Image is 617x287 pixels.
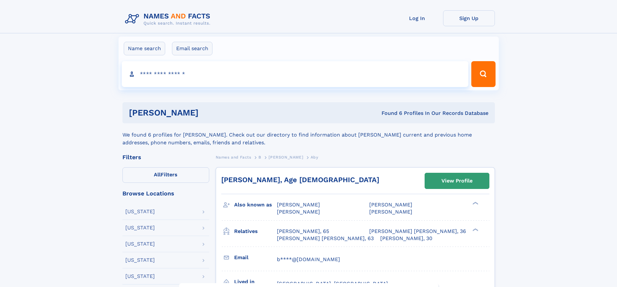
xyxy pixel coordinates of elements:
[122,154,209,160] div: Filters
[154,171,161,178] span: All
[441,173,473,188] div: View Profile
[269,153,303,161] a: [PERSON_NAME]
[125,225,155,230] div: [US_STATE]
[129,109,290,117] h1: [PERSON_NAME]
[122,10,216,28] img: Logo Names and Facts
[125,258,155,263] div: [US_STATE]
[425,173,489,189] a: View Profile
[125,241,155,247] div: [US_STATE]
[311,155,318,160] span: Aby
[216,153,251,161] a: Names and Facts
[269,155,303,160] span: [PERSON_NAME]
[234,252,277,263] h3: Email
[380,235,432,242] a: [PERSON_NAME], 30
[290,110,488,117] div: Found 6 Profiles In Our Records Database
[172,42,212,55] label: Email search
[277,202,320,208] span: [PERSON_NAME]
[122,191,209,196] div: Browse Locations
[125,209,155,214] div: [US_STATE]
[443,10,495,26] a: Sign Up
[221,176,379,184] a: [PERSON_NAME], Age [DEMOGRAPHIC_DATA]
[122,123,495,147] div: We found 6 profiles for [PERSON_NAME]. Check out our directory to find information about [PERSON_...
[258,155,261,160] span: B
[122,167,209,183] label: Filters
[277,228,329,235] a: [PERSON_NAME], 65
[122,61,469,87] input: search input
[258,153,261,161] a: B
[369,209,412,215] span: [PERSON_NAME]
[234,226,277,237] h3: Relatives
[369,202,412,208] span: [PERSON_NAME]
[124,42,165,55] label: Name search
[234,199,277,210] h3: Also known as
[277,281,388,287] span: [GEOGRAPHIC_DATA], [GEOGRAPHIC_DATA]
[391,10,443,26] a: Log In
[369,228,466,235] a: [PERSON_NAME] [PERSON_NAME], 36
[471,201,479,205] div: ❯
[277,209,320,215] span: [PERSON_NAME]
[277,235,374,242] a: [PERSON_NAME] [PERSON_NAME], 63
[125,274,155,279] div: [US_STATE]
[471,227,479,232] div: ❯
[471,61,495,87] button: Search Button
